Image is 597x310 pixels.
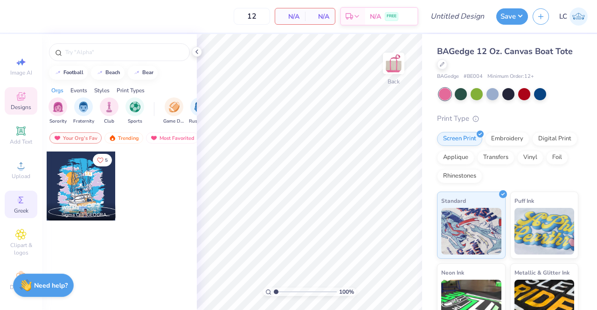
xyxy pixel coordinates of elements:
button: filter button [100,97,118,125]
img: trending.gif [109,135,116,141]
div: Rhinestones [437,169,482,183]
input: Untitled Design [423,7,492,26]
div: Most Favorited [146,132,199,144]
span: N/A [281,12,299,21]
span: 5 [105,158,108,163]
img: Standard [441,208,501,255]
div: Events [70,86,87,95]
span: Neon Ink [441,268,464,277]
img: Club Image [104,102,114,112]
div: Back [388,77,400,86]
button: football [49,66,88,80]
div: Applique [437,151,474,165]
input: – – [234,8,270,25]
div: Styles [94,86,110,95]
span: Puff Ink [514,196,534,206]
span: Standard [441,196,466,206]
a: LC [559,7,588,26]
button: filter button [73,97,94,125]
span: Upload [12,172,30,180]
img: Sorority Image [53,102,63,112]
div: filter for Club [100,97,118,125]
div: Print Type [437,113,578,124]
span: FREE [387,13,396,20]
button: Save [496,8,528,25]
span: Metallic & Glitter Ink [514,268,569,277]
img: Sports Image [130,102,140,112]
span: Will Major [62,205,85,211]
button: filter button [125,97,144,125]
span: Add Text [10,138,32,145]
img: Back [384,54,403,73]
span: Clipart & logos [5,241,37,256]
div: football [63,70,83,75]
div: Trending [104,132,143,144]
span: Greek [14,207,28,214]
span: N/A [311,12,329,21]
span: Fraternity [73,118,94,125]
span: Image AI [10,69,32,76]
span: Game Day [163,118,185,125]
button: bear [128,66,158,80]
img: Rush & Bid Image [194,102,205,112]
img: trend_line.gif [133,70,140,76]
input: Try "Alpha" [64,48,184,57]
span: N/A [370,12,381,21]
span: Sigma Chi, [GEOGRAPHIC_DATA] [62,212,112,219]
button: beach [91,66,125,80]
div: filter for Game Day [163,97,185,125]
strong: Need help? [34,281,68,290]
div: Foil [546,151,568,165]
div: filter for Rush & Bid [189,97,210,125]
div: Your Org's Fav [49,132,102,144]
img: most_fav.gif [150,135,158,141]
div: Digital Print [532,132,577,146]
div: beach [105,70,120,75]
div: Print Types [117,86,145,95]
div: Embroidery [485,132,529,146]
button: Like [93,154,112,166]
img: trend_line.gif [96,70,104,76]
button: filter button [49,97,67,125]
span: 100 % [339,288,354,296]
span: BAGedge 12 Oz. Canvas Boat Tote [437,46,573,57]
span: BAGedge [437,73,459,81]
img: trend_line.gif [54,70,62,76]
div: Vinyl [517,151,543,165]
span: Decorate [10,283,32,291]
img: Lacy Cook [569,7,588,26]
div: Screen Print [437,132,482,146]
span: Club [104,118,114,125]
img: Fraternity Image [78,102,89,112]
span: Sports [128,118,142,125]
button: filter button [189,97,210,125]
button: filter button [163,97,185,125]
span: Sorority [49,118,67,125]
div: filter for Sorority [49,97,67,125]
div: Orgs [51,86,63,95]
div: filter for Sports [125,97,144,125]
span: # BE004 [464,73,483,81]
div: Transfers [477,151,514,165]
div: filter for Fraternity [73,97,94,125]
span: Rush & Bid [189,118,210,125]
div: bear [142,70,153,75]
span: LC [559,11,567,22]
img: most_fav.gif [54,135,61,141]
img: Game Day Image [169,102,180,112]
span: Minimum Order: 12 + [487,73,534,81]
img: Puff Ink [514,208,575,255]
span: Designs [11,103,31,111]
